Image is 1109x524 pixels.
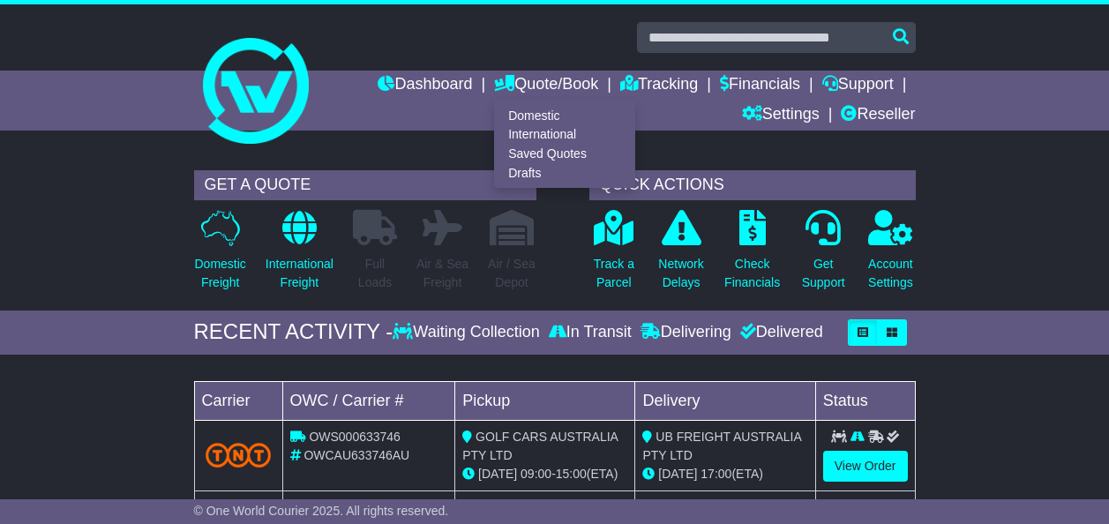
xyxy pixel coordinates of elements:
[594,255,634,292] p: Track a Parcel
[462,465,627,483] div: - (ETA)
[701,467,731,481] span: 17:00
[658,255,703,292] p: Network Delays
[495,106,634,125] a: Domestic
[194,381,282,420] td: Carrier
[544,323,636,342] div: In Transit
[658,467,697,481] span: [DATE]
[801,209,846,302] a: GetSupport
[195,255,246,292] p: Domestic Freight
[867,209,914,302] a: AccountSettings
[194,170,536,200] div: GET A QUOTE
[823,451,908,482] a: View Order
[495,125,634,145] a: International
[720,71,800,101] a: Financials
[378,71,472,101] a: Dashboard
[742,101,820,131] a: Settings
[206,443,272,467] img: TNT_Domestic.png
[521,467,551,481] span: 09:00
[620,71,698,101] a: Tracking
[309,430,401,444] span: OWS000633746
[636,323,736,342] div: Delivering
[194,504,449,518] span: © One World Courier 2025. All rights reserved.
[478,467,517,481] span: [DATE]
[822,71,894,101] a: Support
[282,381,455,420] td: OWC / Carrier #
[642,465,807,483] div: (ETA)
[556,467,587,481] span: 15:00
[194,209,247,302] a: DomesticFreight
[455,381,635,420] td: Pickup
[194,319,393,345] div: RECENT ACTIVITY -
[494,71,598,101] a: Quote/Book
[657,209,704,302] a: NetworkDelays
[642,430,801,462] span: UB FREIGHT AUSTRALIA PTY LTD
[841,101,915,131] a: Reseller
[736,323,823,342] div: Delivered
[265,209,334,302] a: InternationalFreight
[266,255,333,292] p: International Freight
[635,381,815,420] td: Delivery
[393,323,543,342] div: Waiting Collection
[868,255,913,292] p: Account Settings
[462,430,618,462] span: GOLF CARS AUSTRALIA PTY LTD
[488,255,536,292] p: Air / Sea Depot
[802,255,845,292] p: Get Support
[495,163,634,183] a: Drafts
[495,145,634,164] a: Saved Quotes
[724,255,780,292] p: Check Financials
[815,381,915,420] td: Status
[723,209,781,302] a: CheckFinancials
[303,448,409,462] span: OWCAU633746AU
[353,255,397,292] p: Full Loads
[589,170,916,200] div: QUICK ACTIONS
[494,101,635,188] div: Quote/Book
[416,255,468,292] p: Air & Sea Freight
[593,209,635,302] a: Track aParcel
